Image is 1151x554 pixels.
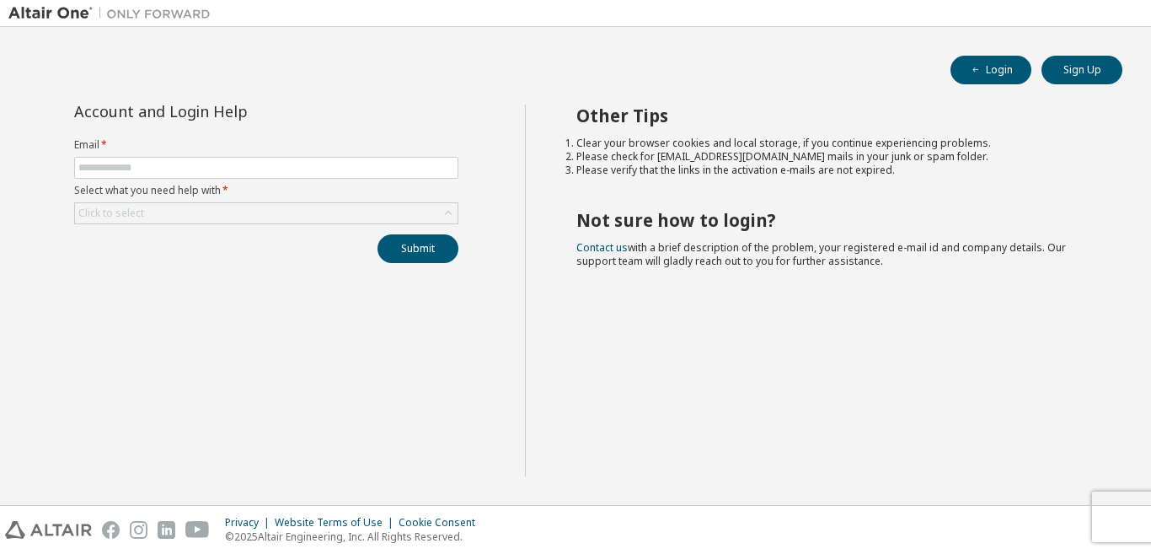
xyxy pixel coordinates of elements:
[576,209,1093,231] h2: Not sure how to login?
[576,164,1093,177] li: Please verify that the links in the activation e-mails are not expired.
[576,240,628,255] a: Contact us
[74,184,458,197] label: Select what you need help with
[8,5,219,22] img: Altair One
[78,207,144,220] div: Click to select
[576,240,1066,268] span: with a brief description of the problem, your registered e-mail id and company details. Our suppo...
[576,105,1093,126] h2: Other Tips
[74,105,382,118] div: Account and Login Help
[75,203,458,223] div: Click to select
[576,150,1093,164] li: Please check for [EMAIL_ADDRESS][DOMAIN_NAME] mails in your junk or spam folder.
[576,137,1093,150] li: Clear your browser cookies and local storage, if you continue experiencing problems.
[5,521,92,539] img: altair_logo.svg
[950,56,1031,84] button: Login
[275,516,399,530] div: Website Terms of Use
[1041,56,1122,84] button: Sign Up
[399,516,485,530] div: Cookie Consent
[130,521,147,539] img: instagram.svg
[185,521,210,539] img: youtube.svg
[158,521,175,539] img: linkedin.svg
[225,530,485,544] p: © 2025 Altair Engineering, Inc. All Rights Reserved.
[225,516,275,530] div: Privacy
[102,521,120,539] img: facebook.svg
[74,138,458,152] label: Email
[377,234,458,263] button: Submit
